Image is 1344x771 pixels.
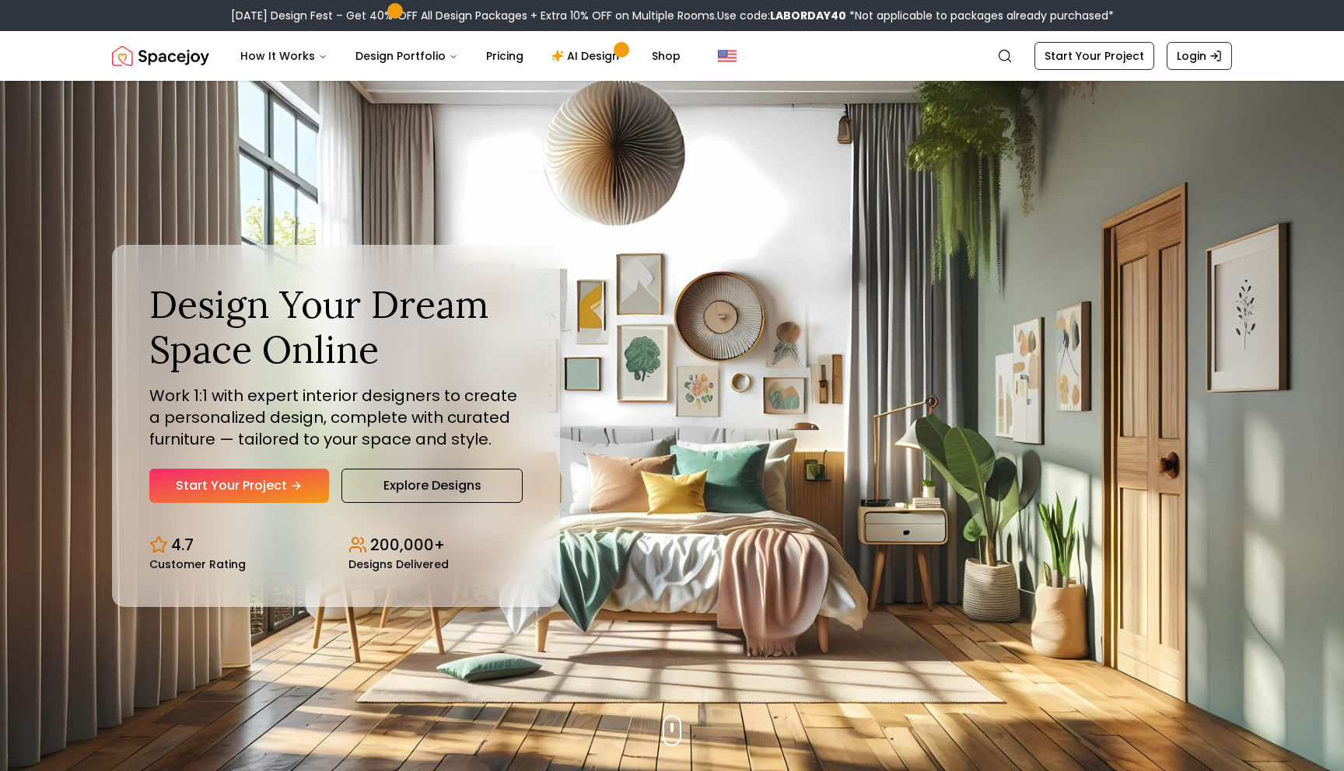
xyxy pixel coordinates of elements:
button: How It Works [228,40,340,72]
p: 4.7 [171,534,194,556]
a: Spacejoy [112,40,209,72]
span: *Not applicable to packages already purchased* [846,8,1114,23]
p: 200,000+ [370,534,445,556]
button: Design Portfolio [343,40,471,72]
nav: Global [112,31,1232,81]
img: Spacejoy Logo [112,40,209,72]
a: AI Design [539,40,636,72]
h1: Design Your Dream Space Online [149,282,523,372]
a: Start Your Project [1034,42,1154,70]
a: Start Your Project [149,469,329,503]
small: Designs Delivered [348,559,449,570]
a: Explore Designs [341,469,523,503]
a: Shop [639,40,693,72]
a: Login [1167,42,1232,70]
small: Customer Rating [149,559,246,570]
a: Pricing [474,40,536,72]
b: LABORDAY40 [770,8,846,23]
span: Use code: [717,8,846,23]
div: Design stats [149,522,523,570]
p: Work 1:1 with expert interior designers to create a personalized design, complete with curated fu... [149,385,523,450]
nav: Main [228,40,693,72]
div: [DATE] Design Fest – Get 40% OFF All Design Packages + Extra 10% OFF on Multiple Rooms. [231,8,1114,23]
img: United States [718,47,737,65]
